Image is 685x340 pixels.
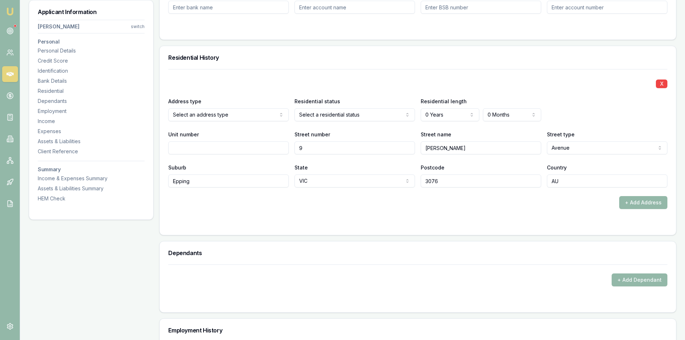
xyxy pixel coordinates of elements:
[619,196,667,209] button: + Add Address
[547,131,575,137] label: Street type
[421,98,467,104] label: Residential length
[168,55,667,60] h3: Residential History
[38,67,145,74] div: Identification
[421,164,444,171] label: Postcode
[38,77,145,85] div: Bank Details
[421,1,541,14] input: Enter BSB number
[6,7,14,16] img: emu-icon-u.png
[168,327,667,333] h3: Employment History
[168,131,199,137] label: Unit number
[38,57,145,64] div: Credit Score
[38,128,145,135] div: Expenses
[612,273,667,286] button: + Add Dependant
[38,23,79,30] div: [PERSON_NAME]
[38,108,145,115] div: Employment
[38,195,145,202] div: HEM Check
[547,1,667,14] input: Enter account number
[294,131,330,137] label: Street number
[168,164,186,171] label: Suburb
[38,47,145,54] div: Personal Details
[38,167,145,172] h3: Summary
[168,98,201,104] label: Address type
[656,80,667,88] button: X
[168,250,667,256] h3: Dependants
[38,118,145,125] div: Income
[294,98,340,104] label: Residential status
[294,164,308,171] label: State
[38,148,145,155] div: Client Reference
[294,1,415,14] input: Enter account name
[38,138,145,145] div: Assets & Liabilities
[421,131,451,137] label: Street name
[38,185,145,192] div: Assets & Liabilities Summary
[38,98,145,105] div: Dependants
[547,164,567,171] label: Country
[38,87,145,95] div: Residential
[131,24,145,30] div: switch
[168,1,289,14] input: Enter bank name
[38,175,145,182] div: Income & Expenses Summary
[38,39,145,44] h3: Personal
[38,9,145,15] h3: Applicant Information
